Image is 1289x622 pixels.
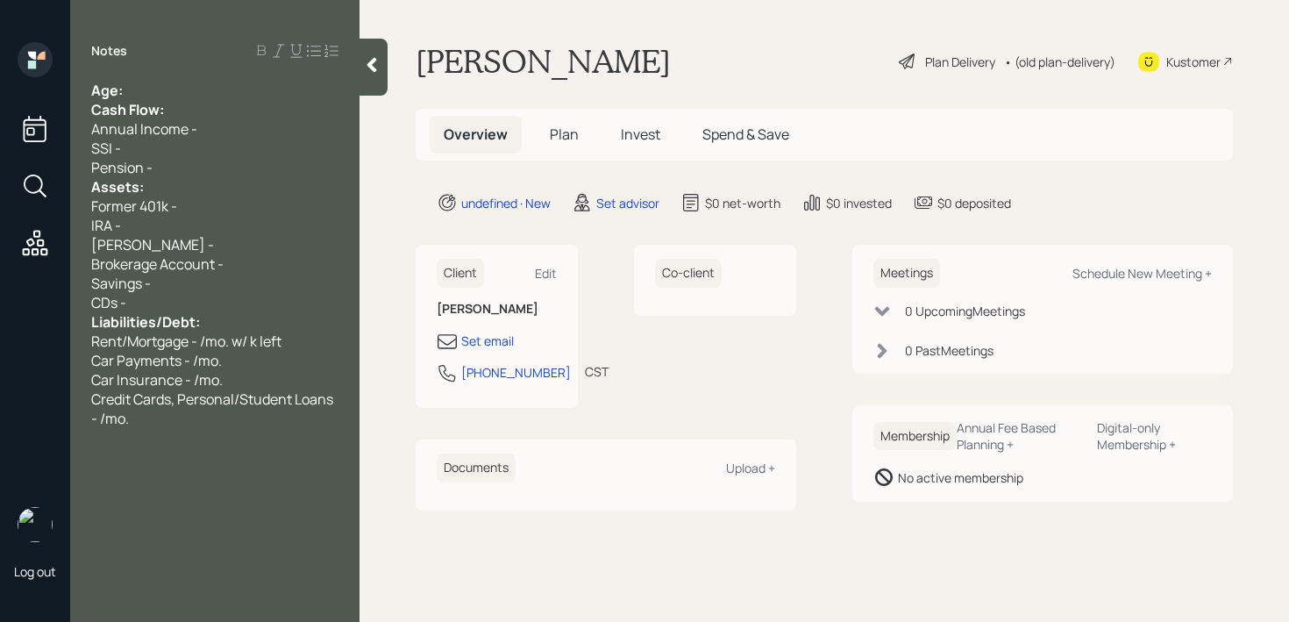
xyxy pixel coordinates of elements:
[437,259,484,288] h6: Client
[655,259,722,288] h6: Co-client
[91,177,144,197] span: Assets:
[937,194,1011,212] div: $0 deposited
[91,254,224,274] span: Brokerage Account -
[461,363,571,382] div: [PHONE_NUMBER]
[726,460,775,476] div: Upload +
[416,42,671,81] h1: [PERSON_NAME]
[91,119,197,139] span: Annual Income -
[550,125,579,144] span: Plan
[91,235,214,254] span: [PERSON_NAME] -
[91,42,127,60] label: Notes
[91,197,177,216] span: Former 401k -
[925,53,995,71] div: Plan Delivery
[585,362,609,381] div: CST
[461,332,514,350] div: Set email
[1004,53,1115,71] div: • (old plan-delivery)
[91,332,281,351] span: Rent/Mortgage - /mo. w/ k left
[91,100,164,119] span: Cash Flow:
[905,341,993,360] div: 0 Past Meeting s
[18,507,53,542] img: retirable_logo.png
[898,468,1023,487] div: No active membership
[702,125,789,144] span: Spend & Save
[437,454,516,483] h6: Documents
[535,265,557,282] div: Edit
[91,293,126,312] span: CDs -
[596,194,659,212] div: Set advisor
[1072,265,1212,282] div: Schedule New Meeting +
[14,563,56,580] div: Log out
[444,125,508,144] span: Overview
[91,139,121,158] span: SSI -
[826,194,892,212] div: $0 invested
[905,302,1025,320] div: 0 Upcoming Meeting s
[91,216,121,235] span: IRA -
[873,422,957,451] h6: Membership
[91,158,153,177] span: Pension -
[461,194,551,212] div: undefined · New
[1166,53,1221,71] div: Kustomer
[437,302,557,317] h6: [PERSON_NAME]
[957,419,1083,453] div: Annual Fee Based Planning +
[91,390,336,428] span: Credit Cards, Personal/Student Loans - /mo.
[91,370,223,390] span: Car Insurance - /mo.
[91,312,200,332] span: Liabilities/Debt:
[91,274,151,293] span: Savings -
[91,351,222,370] span: Car Payments - /mo.
[873,259,940,288] h6: Meetings
[621,125,660,144] span: Invest
[705,194,780,212] div: $0 net-worth
[1097,419,1212,453] div: Digital-only Membership +
[91,81,123,100] span: Age:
